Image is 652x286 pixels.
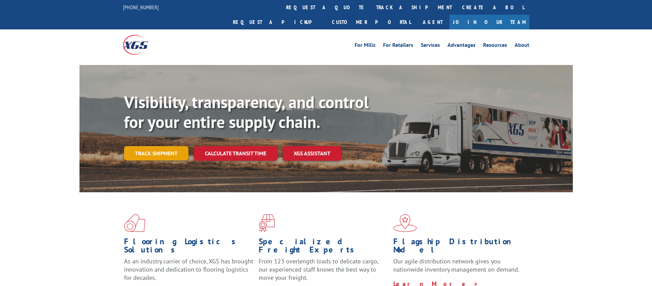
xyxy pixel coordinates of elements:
span: As an industry carrier of choice, XGS has brought innovation and dedication to flooring logistics... [124,257,253,282]
a: For Mills [355,42,376,50]
h1: Flagship Distribution Model [393,237,523,257]
a: Agent [416,15,450,29]
a: Resources [483,42,507,50]
a: About [515,42,529,50]
h1: Specialized Freight Experts [259,237,388,257]
a: [PHONE_NUMBER] [123,4,159,11]
span: Our agile distribution network gives you nationwide inventory management on demand. [393,257,519,273]
a: Request a pickup [228,15,327,29]
img: xgs-icon-flagship-distribution-model-red [393,214,417,232]
img: xgs-icon-total-supply-chain-intelligence-red [124,214,145,232]
a: Calculate transit time [194,146,277,161]
a: Services [421,42,440,50]
b: Visibility, transparency, and control for your entire supply chain. [124,91,369,132]
a: Advantages [447,42,476,50]
img: xgs-icon-focused-on-flooring-red [259,214,275,232]
a: Track shipment [124,146,188,160]
a: XGS ASSISTANT [283,146,341,161]
a: Join Our Team [450,15,529,29]
a: Customer Portal [327,15,416,29]
h1: Flooring Logistics Solutions [124,237,254,257]
a: For Retailers [383,42,413,50]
